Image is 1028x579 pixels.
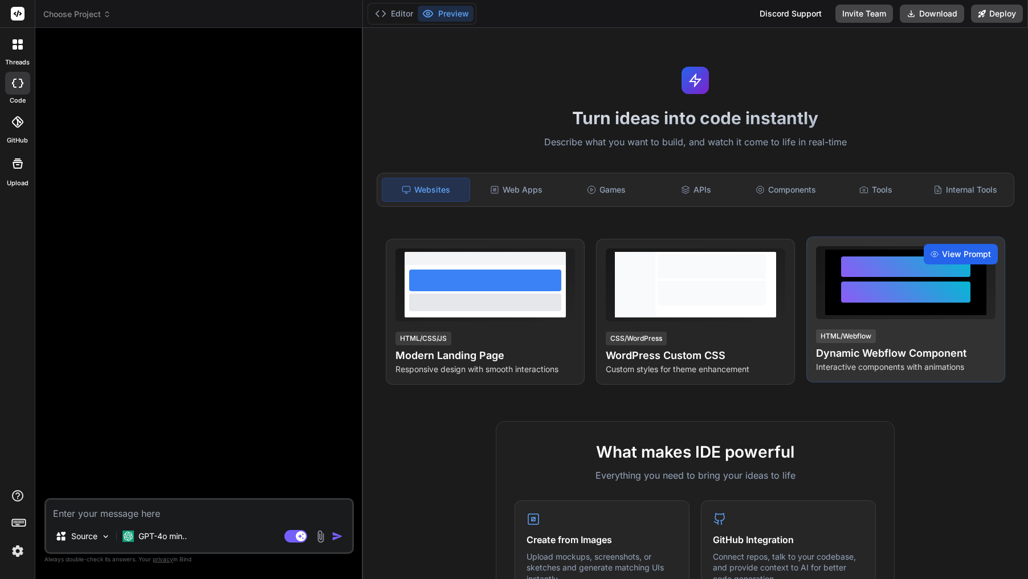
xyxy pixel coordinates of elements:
[713,533,864,547] h4: GitHub Integration
[606,332,667,345] div: CSS/WordPress
[921,178,1009,202] div: Internal Tools
[395,364,575,375] p: Responsive design with smooth interactions
[606,348,785,364] h4: WordPress Custom CSS
[652,178,740,202] div: APIs
[971,5,1023,23] button: Deploy
[395,332,451,345] div: HTML/CSS/JS
[418,6,474,22] button: Preview
[753,5,829,23] div: Discord Support
[395,348,575,364] h4: Modern Landing Page
[7,178,28,188] label: Upload
[10,96,26,105] label: code
[44,554,354,565] p: Always double-check its answers. Your in Bind
[900,5,964,23] button: Download
[742,178,830,202] div: Components
[5,58,30,67] label: threads
[370,108,1021,128] h1: Turn ideas into code instantly
[816,329,876,343] div: HTML/Webflow
[332,531,343,542] img: icon
[515,468,876,482] p: Everything you need to bring your ideas to life
[816,361,996,373] p: Interactive components with animations
[816,345,996,361] h4: Dynamic Webflow Component
[527,533,678,547] h4: Create from Images
[606,364,785,375] p: Custom styles for theme enhancement
[835,5,893,23] button: Invite Team
[562,178,650,202] div: Games
[7,136,28,145] label: GitHub
[101,532,111,541] img: Pick Models
[153,556,173,562] span: privacy
[942,248,991,260] span: View Prompt
[370,135,1021,150] p: Describe what you want to build, and watch it come to life in real-time
[123,531,134,542] img: GPT-4o mini
[43,9,111,20] span: Choose Project
[515,440,876,464] h2: What makes IDE powerful
[370,6,418,22] button: Editor
[8,541,27,561] img: settings
[382,178,471,202] div: Websites
[832,178,920,202] div: Tools
[71,531,97,542] p: Source
[472,178,560,202] div: Web Apps
[138,531,187,542] p: GPT-4o min..
[314,530,327,543] img: attachment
